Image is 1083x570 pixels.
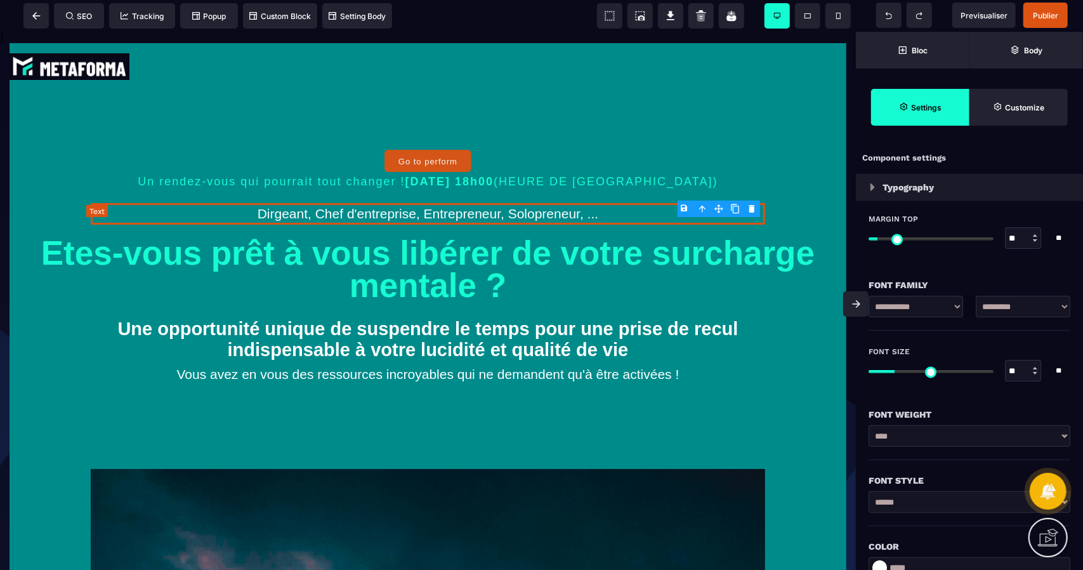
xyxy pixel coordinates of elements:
[869,347,910,357] span: Font Size
[66,11,93,21] span: SEO
[869,539,1070,554] div: Color
[883,180,934,195] p: Typography
[1005,103,1044,112] strong: Customize
[627,3,653,29] span: Screenshot
[1033,11,1058,20] span: Publier
[121,11,164,21] span: Tracking
[870,183,875,191] img: loading
[869,473,1070,488] div: Font Style
[961,11,1008,20] span: Previsualiser
[32,202,825,273] p: Etes-vous prêt à vous libérer de votre surcharge mentale ?
[912,46,928,55] strong: Bloc
[10,22,129,48] img: abe9e435164421cb06e33ef15842a39e_e5ef653356713f0d7dd3797ab850248d_Capture_d%E2%80%99e%CC%81cran_2...
[856,32,969,69] span: Open Blocks
[32,140,825,160] p: Un rendez-vous qui pourrait tout changer ! (HEURE DE [GEOGRAPHIC_DATA])
[329,11,386,21] span: Setting Body
[91,284,765,332] text: Une opportunité unique de suspendre le temps pour une prise de recul indispensable à votre lucidi...
[91,171,765,193] text: Dirgeant, Chef d'entreprise, Entrepreneur, Solopreneur, ...
[249,11,311,21] span: Custom Block
[869,277,1070,293] div: Font Family
[192,11,226,21] span: Popup
[384,118,472,140] button: Go to perform
[952,3,1016,28] span: Preview
[969,32,1083,69] span: Open Layer Manager
[856,146,1083,171] div: Component settings
[871,89,969,126] span: Settings
[405,143,494,156] span: [DATE] 18h00
[911,103,942,112] strong: Settings
[869,407,1070,422] div: Font Weight
[91,332,765,354] text: Vous avez en vous des ressources incroyables qui ne demandent qu'à être activées !
[1024,46,1042,55] strong: Body
[869,214,918,224] span: Margin Top
[969,89,1068,126] span: Open Style Manager
[597,3,622,29] span: View components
